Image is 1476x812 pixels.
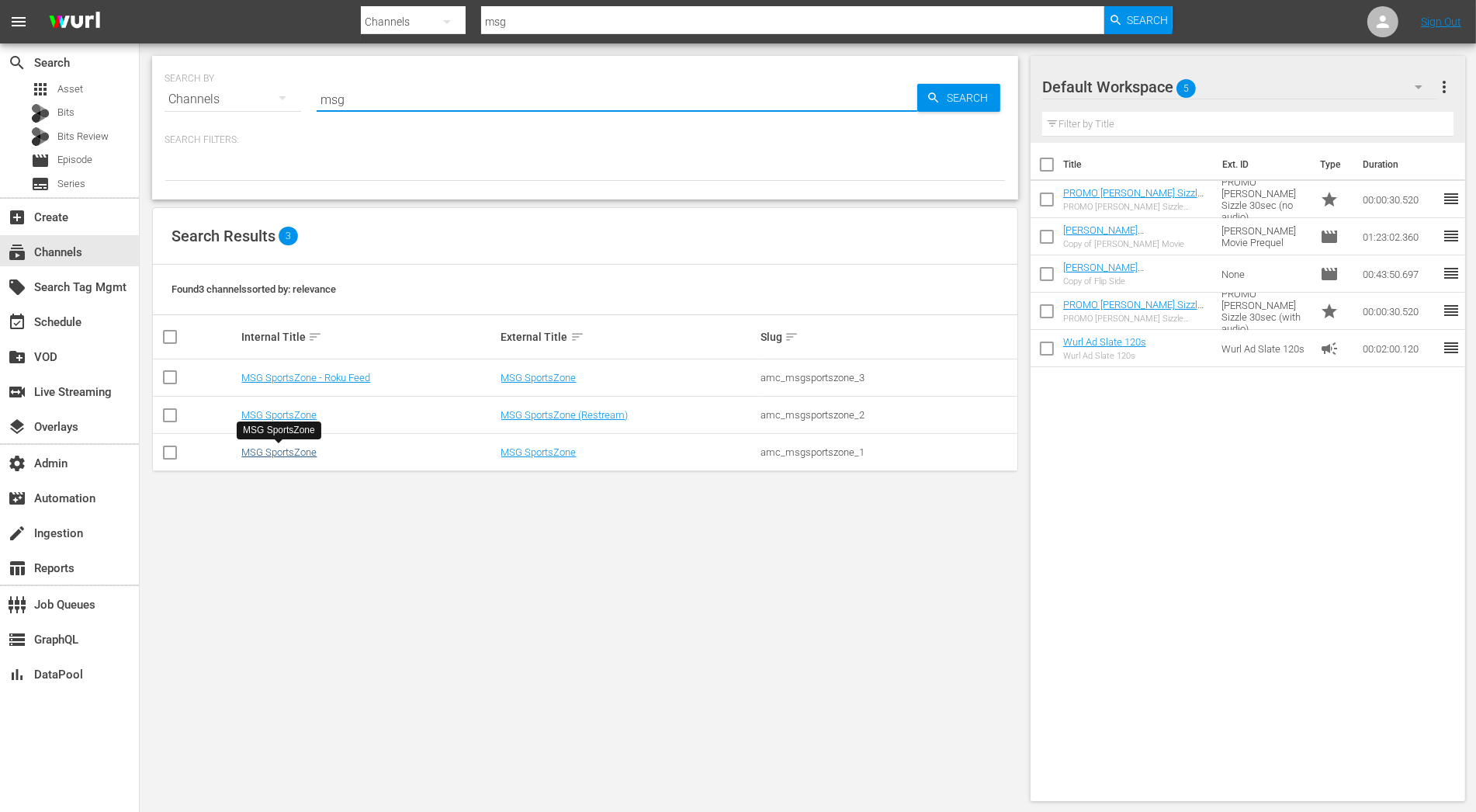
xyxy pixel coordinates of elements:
span: Asset [31,80,50,99]
span: GraphQL [8,630,26,649]
span: Search Tag Mgmt [8,278,26,297]
span: Episode [1320,265,1339,283]
span: Promo [1320,190,1339,209]
span: Episode [1320,227,1339,246]
div: Channels [165,78,301,121]
div: Copy of Flip Side [1063,276,1209,286]
span: Episode [31,151,50,170]
td: 00:00:30.520 [1356,293,1442,330]
span: 5 [1176,72,1196,105]
span: Overlays [8,418,26,436]
a: Wurl Ad Slate 120s [1063,336,1146,348]
span: Search [941,84,1000,112]
span: VOD [8,348,26,366]
div: amc_msgsportszone_3 [761,372,1015,383]
div: amc_msgsportszone_1 [761,446,1015,458]
a: MSG SportsZone [241,446,317,458]
th: Title [1063,143,1213,186]
th: Type [1311,143,1353,186]
div: Internal Title [241,328,496,346]
span: more_vert [1435,78,1453,96]
td: 00:43:50.697 [1356,255,1442,293]
span: Series [57,176,85,192]
div: Default Workspace [1042,65,1437,109]
span: Bits [57,105,74,120]
span: menu [9,12,28,31]
div: Bits [31,104,50,123]
span: Create [8,208,26,227]
div: PROMO [PERSON_NAME] Sizzle 30sec (no audio) [1063,202,1209,212]
span: reorder [1442,227,1460,245]
div: External Title [501,328,756,346]
td: 00:02:00.120 [1356,330,1442,367]
a: MSG SportsZone - Roku Feed [241,372,370,383]
a: MSG SportsZone (Restream) [501,409,629,421]
a: [PERSON_NAME][MEDICAL_DATA] A [US_STATE] Minute [1063,262,1200,297]
a: MSG SportsZone [501,372,577,383]
td: PROMO [PERSON_NAME] Sizzle 30sec (no audio) [1215,181,1315,218]
div: PROMO [PERSON_NAME] Sizzle 30sec (with audio) [1063,314,1209,324]
div: Bits Review [31,127,50,146]
span: DataPool [8,665,26,684]
span: sort [570,330,584,344]
span: Episode [57,152,92,168]
a: MSG SportsZone [241,409,317,421]
span: Series [31,175,50,193]
span: Found 3 channels sorted by: relevance [172,283,336,295]
th: Duration [1353,143,1447,186]
a: [PERSON_NAME][MEDICAL_DATA] [PERSON_NAME] Movie [1063,224,1166,259]
span: Admin [8,454,26,473]
span: Live Streaming [8,383,26,401]
span: Channels [8,243,26,262]
td: PROMO [PERSON_NAME] Sizzle 30sec (with audio) [1215,293,1315,330]
span: Reports [8,559,26,578]
span: Ingestion [8,524,26,543]
img: ans4CAIJ8jUAAAAAAAAAAAAAAAAAAAAAAAAgQb4GAAAAAAAAAAAAAAAAAAAAAAAAJMjXAAAAAAAAAAAAAAAAAAAAAAAAgAT5G... [37,4,112,40]
a: Sign Out [1421,16,1461,28]
div: MSG SportsZone [243,424,315,437]
span: reorder [1442,189,1460,208]
span: Bits Review [57,129,109,144]
span: Job Queues [8,595,26,614]
span: reorder [1442,338,1460,357]
div: amc_msgsportszone_2 [761,409,1015,421]
span: Search [8,54,26,72]
span: sort [308,330,322,344]
button: Search [917,84,1000,112]
td: 01:23:02.360 [1356,218,1442,255]
span: Promo [1320,302,1339,321]
td: [PERSON_NAME] Movie Prequel [1215,218,1315,255]
span: sort [785,330,799,344]
span: reorder [1442,301,1460,320]
a: PROMO [PERSON_NAME] Sizzle 30sec (with audio) [1063,299,1204,322]
a: MSG SportsZone [501,446,577,458]
button: more_vert [1435,68,1453,106]
span: 3 [279,227,298,245]
span: reorder [1442,264,1460,283]
span: Schedule [8,313,26,331]
div: Wurl Ad Slate 120s [1063,351,1146,361]
td: Wurl Ad Slate 120s [1215,330,1315,367]
span: Search Results [172,227,275,245]
span: Search [1128,6,1169,34]
p: Search Filters: [165,134,1006,147]
span: Ad [1320,339,1339,358]
div: Copy of [PERSON_NAME] Movie [1063,239,1209,249]
td: 00:00:30.520 [1356,181,1442,218]
span: Automation [8,489,26,508]
a: PROMO [PERSON_NAME] Sizzle 30sec (no audio) [1063,187,1204,210]
div: Slug [761,328,1015,346]
th: Ext. ID [1213,143,1311,186]
td: None [1215,255,1315,293]
button: Search [1104,6,1173,34]
span: Asset [57,82,83,97]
